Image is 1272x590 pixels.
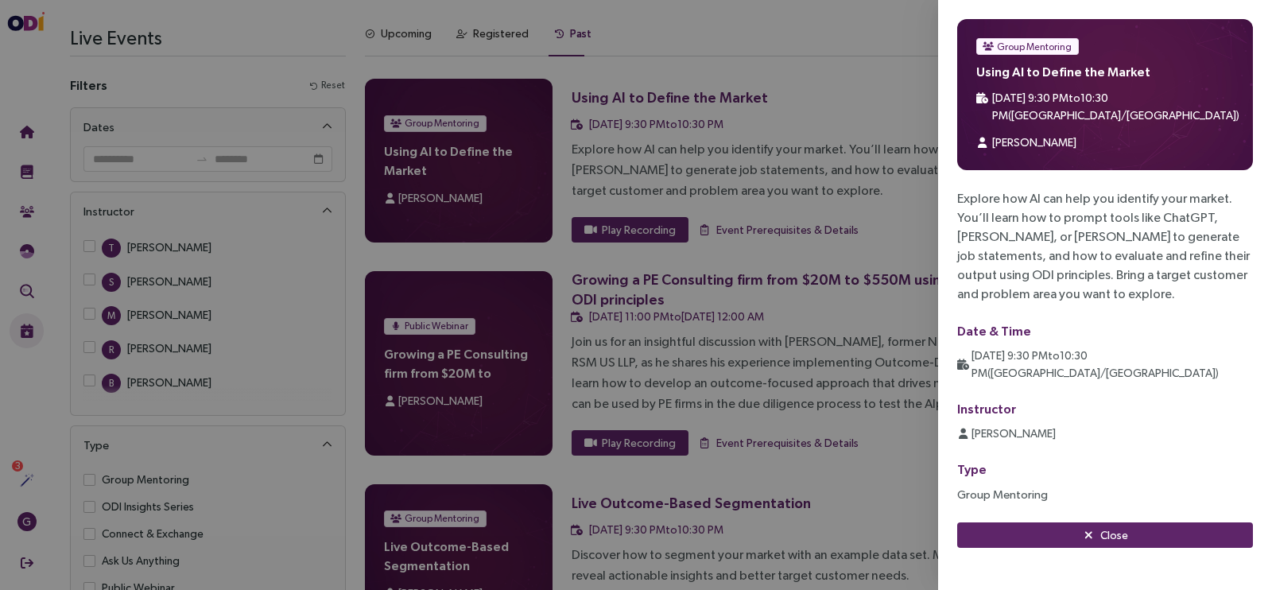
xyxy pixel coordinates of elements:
[997,39,1072,55] span: Group Mentoring
[992,91,1239,122] span: [DATE] 9:30 PM to 10:30 PM ( [GEOGRAPHIC_DATA]/[GEOGRAPHIC_DATA] )
[992,134,1076,151] div: [PERSON_NAME]
[957,402,1016,416] label: Instructor
[971,425,1056,442] div: [PERSON_NAME]
[957,522,1253,548] button: Close
[976,64,1234,80] h4: Using AI to Define the Market
[957,485,1253,503] p: Group Mentoring
[1100,526,1128,544] span: Close
[971,349,1219,379] span: [DATE] 9:30 PM to 10:30 PM ( [GEOGRAPHIC_DATA]/[GEOGRAPHIC_DATA] )
[957,462,987,476] label: Type
[957,189,1253,304] div: Explore how AI can help you identify your market. You’ll learn how to prompt tools like ChatGPT, ...
[957,324,1031,338] label: Date & Time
